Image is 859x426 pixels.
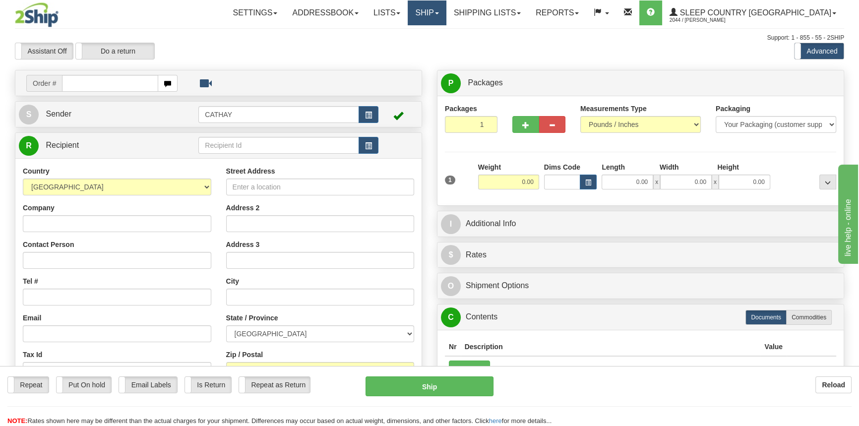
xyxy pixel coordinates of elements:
[226,313,278,323] label: State / Province
[795,43,844,59] label: Advanced
[660,162,679,172] label: Width
[7,6,92,18] div: live help - online
[26,75,62,92] span: Order #
[449,361,490,377] button: Add New
[19,135,179,156] a: R Recipient
[760,338,787,356] th: Value
[445,176,455,184] span: 1
[15,34,844,42] div: Support: 1 - 855 - 55 - 2SHIP
[23,313,41,323] label: Email
[8,377,49,393] label: Repeat
[441,245,840,265] a: $Rates
[445,104,477,114] label: Packages
[19,104,198,124] a: S Sender
[478,162,501,172] label: Weight
[19,105,39,124] span: S
[226,350,263,360] label: Zip / Postal
[226,179,415,195] input: Enter a location
[285,0,366,25] a: Addressbook
[745,310,787,325] label: Documents
[580,104,647,114] label: Measurements Type
[544,162,580,172] label: Dims Code
[366,0,408,25] a: Lists
[441,307,840,327] a: CContents
[226,276,239,286] label: City
[408,0,446,25] a: Ship
[468,78,502,87] span: Packages
[717,162,739,172] label: Height
[446,0,528,25] a: Shipping lists
[653,175,660,189] span: x
[441,245,461,265] span: $
[441,73,840,93] a: P Packages
[366,376,494,396] button: Ship
[226,203,260,213] label: Address 2
[441,214,840,234] a: IAdditional Info
[602,162,625,172] label: Length
[46,141,79,149] span: Recipient
[441,307,461,327] span: C
[119,377,177,393] label: Email Labels
[445,338,461,356] th: Nr
[441,73,461,93] span: P
[198,106,359,123] input: Sender Id
[23,166,50,176] label: Country
[23,240,74,249] label: Contact Person
[7,417,27,425] span: NOTE:
[441,276,461,296] span: O
[23,350,42,360] label: Tax Id
[46,110,71,118] span: Sender
[461,338,761,356] th: Description
[239,377,310,393] label: Repeat as Return
[786,310,832,325] label: Commodities
[662,0,844,25] a: Sleep Country [GEOGRAPHIC_DATA] 2044 / [PERSON_NAME]
[677,8,831,17] span: Sleep Country [GEOGRAPHIC_DATA]
[76,43,154,59] label: Do a return
[23,276,38,286] label: Tel #
[57,377,112,393] label: Put On hold
[441,276,840,296] a: OShipment Options
[15,43,73,59] label: Assistant Off
[198,137,359,154] input: Recipient Id
[819,175,836,189] div: ...
[489,417,502,425] a: here
[225,0,285,25] a: Settings
[226,240,260,249] label: Address 3
[23,203,55,213] label: Company
[716,104,750,114] label: Packaging
[19,136,39,156] span: R
[670,15,744,25] span: 2044 / [PERSON_NAME]
[815,376,852,393] button: Reload
[15,2,59,27] img: logo2044.jpg
[185,377,231,393] label: Is Return
[822,381,845,389] b: Reload
[226,166,275,176] label: Street Address
[528,0,586,25] a: Reports
[441,214,461,234] span: I
[836,162,858,263] iframe: chat widget
[712,175,719,189] span: x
